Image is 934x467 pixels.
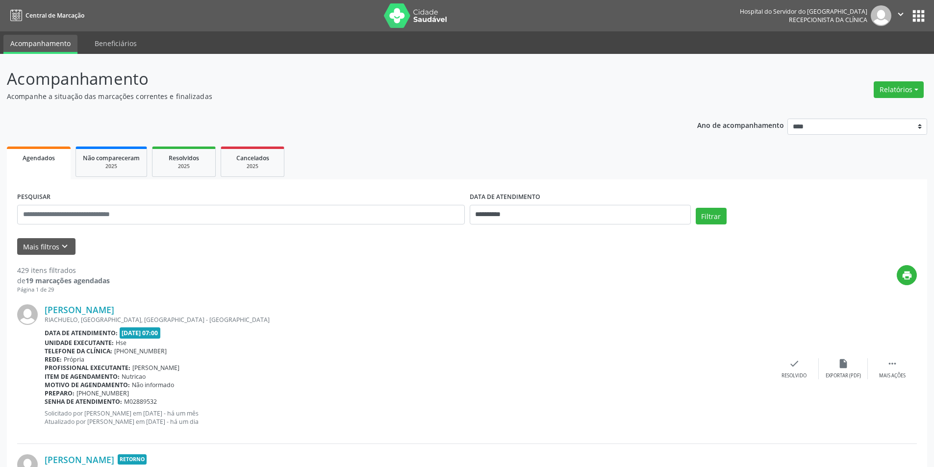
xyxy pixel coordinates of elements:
button: Filtrar [696,208,727,224]
button: apps [910,7,927,25]
div: 429 itens filtrados [17,265,110,275]
b: Preparo: [45,389,75,397]
div: de [17,275,110,286]
b: Senha de atendimento: [45,397,122,406]
i: check [789,358,800,369]
img: img [871,5,891,26]
span: [PERSON_NAME] [132,364,179,372]
div: Mais ações [879,372,906,379]
div: Página 1 de 29 [17,286,110,294]
span: [DATE] 07:00 [120,327,161,339]
b: Rede: [45,355,62,364]
b: Unidade executante: [45,339,114,347]
i: insert_drive_file [838,358,849,369]
b: Motivo de agendamento: [45,381,130,389]
div: Hospital do Servidor do [GEOGRAPHIC_DATA] [740,7,867,16]
span: Resolvidos [169,154,199,162]
b: Item de agendamento: [45,372,120,381]
i: keyboard_arrow_down [59,241,70,252]
p: Ano de acompanhamento [697,119,784,131]
div: Resolvido [782,372,807,379]
span: Não compareceram [83,154,140,162]
button: Mais filtroskeyboard_arrow_down [17,238,76,255]
a: Beneficiários [88,35,144,52]
p: Acompanhe a situação das marcações correntes e finalizadas [7,91,651,101]
button: print [897,265,917,285]
div: 2025 [83,163,140,170]
i: print [902,270,912,281]
i:  [887,358,898,369]
div: 2025 [228,163,277,170]
b: Data de atendimento: [45,329,118,337]
span: M02889532 [124,397,157,406]
span: [PHONE_NUMBER] [76,389,129,397]
p: Acompanhamento [7,67,651,91]
a: [PERSON_NAME] [45,304,114,315]
span: Retorno [118,454,147,465]
a: Acompanhamento [3,35,77,54]
label: DATA DE ATENDIMENTO [470,190,540,205]
span: Nutricao [122,372,146,381]
span: Recepcionista da clínica [789,16,867,24]
span: Hse [116,339,126,347]
p: Solicitado por [PERSON_NAME] em [DATE] - há um mês Atualizado por [PERSON_NAME] em [DATE] - há um... [45,409,770,426]
strong: 19 marcações agendadas [25,276,110,285]
button:  [891,5,910,26]
span: Não informado [132,381,174,389]
div: Exportar (PDF) [826,372,861,379]
b: Telefone da clínica: [45,347,112,355]
i:  [895,9,906,20]
label: PESQUISAR [17,190,50,205]
b: Profissional executante: [45,364,130,372]
span: Cancelados [236,154,269,162]
span: Própria [64,355,84,364]
span: Central de Marcação [25,11,84,20]
img: img [17,304,38,325]
div: 2025 [159,163,208,170]
div: RIACHUELO, [GEOGRAPHIC_DATA], [GEOGRAPHIC_DATA] - [GEOGRAPHIC_DATA] [45,316,770,324]
a: [PERSON_NAME] [45,454,114,465]
button: Relatórios [874,81,924,98]
span: Agendados [23,154,55,162]
a: Central de Marcação [7,7,84,24]
span: [PHONE_NUMBER] [114,347,167,355]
